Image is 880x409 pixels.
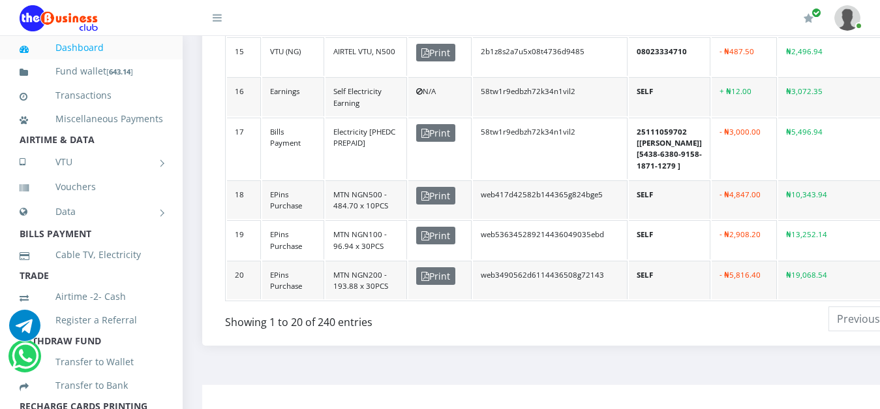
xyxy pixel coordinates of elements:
span: Print [416,124,455,142]
i: Renew/Upgrade Subscription [804,13,813,24]
a: Transactions [20,80,163,110]
td: MTN NGN100 - 96.94 x 30PCS [326,220,407,259]
td: MTN NGN500 - 484.70 x 10PCS [326,180,407,220]
td: 18 [227,180,261,220]
span: Print [416,267,455,285]
a: Chat for support [9,319,40,341]
td: - ₦487.50 [712,37,777,76]
a: Miscellaneous Payments [20,104,163,134]
td: N/A [408,77,472,116]
span: Print [416,187,455,204]
td: 19 [227,220,261,259]
td: web417d42582b144365g824bge5 [473,180,628,220]
td: EPins Purchase [262,180,324,220]
td: - ₦4,847.00 [712,180,777,220]
td: SELF [629,180,710,220]
td: 15 [227,37,261,76]
span: Renew/Upgrade Subscription [812,8,821,18]
span: Print [416,227,455,244]
span: Print [416,44,455,61]
b: 643.14 [109,67,130,76]
td: 2b1z8s2a7u5x08t4736d9485 [473,37,628,76]
a: Register a Referral [20,305,163,335]
img: User [834,5,860,31]
td: Bills Payment [262,118,324,179]
td: EPins Purchase [262,261,324,300]
a: Vouchers [20,172,163,202]
td: 58tw1r9edbzh72k34n1vil2 [473,118,628,179]
td: 25111059702 [[PERSON_NAME]] [5438-6380-9158-1871-1279 ] [629,118,710,179]
td: web536345289214436049035ebd [473,220,628,259]
td: 58tw1r9edbzh72k34n1vil2 [473,77,628,116]
a: Airtime -2- Cash [20,282,163,312]
td: SELF [629,77,710,116]
a: VTU [20,146,163,178]
td: 16 [227,77,261,116]
img: Logo [20,5,98,31]
a: Data [20,195,163,228]
td: VTU (NG) [262,37,324,76]
td: MTN NGN200 - 193.88 x 30PCS [326,261,407,300]
td: - ₦5,816.40 [712,261,777,300]
td: AIRTEL VTU, N500 [326,37,407,76]
td: web3490562d6114436508g72143 [473,261,628,300]
a: Cable TV, Electricity [20,240,163,270]
a: Dashboard [20,33,163,63]
td: 17 [227,118,261,179]
td: 20 [227,261,261,300]
td: Self Electricity Earning [326,77,407,116]
td: + ₦12.00 [712,77,777,116]
td: SELF [629,220,710,259]
td: SELF [629,261,710,300]
a: Chat for support [12,350,38,372]
td: - ₦3,000.00 [712,118,777,179]
td: EPins Purchase [262,220,324,259]
small: [ ] [106,67,133,76]
a: Transfer to Bank [20,370,163,401]
td: 08023334710 [629,37,710,76]
div: Showing 1 to 20 of 240 entries [225,305,576,330]
td: - ₦2,908.20 [712,220,777,259]
td: Electricity [PHEDC PREPAID] [326,118,407,179]
a: Fund wallet[643.14] [20,56,163,87]
a: Transfer to Wallet [20,347,163,377]
td: Earnings [262,77,324,116]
